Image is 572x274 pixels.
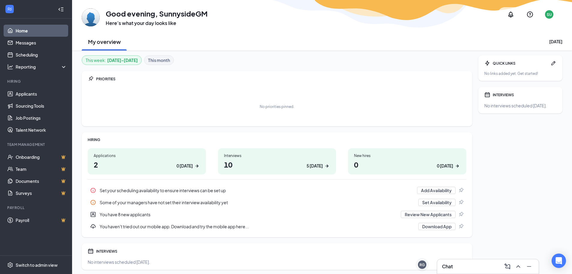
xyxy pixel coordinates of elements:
[437,163,453,169] div: 0 [DATE]
[94,159,200,170] h1: 2
[94,153,200,158] div: Applications
[16,100,67,112] a: Sourcing Tools
[307,163,323,169] div: 5 [DATE]
[16,163,67,175] a: TeamCrown
[7,205,66,210] div: Payroll
[218,148,336,174] a: Interviews105 [DATE]ArrowRight
[513,262,523,271] button: ChevronUp
[96,76,466,82] div: PRIORITIES
[354,159,460,170] h1: 0
[88,259,466,265] div: No interviews scheduled [DATE].
[88,137,466,142] div: HIRING
[418,223,455,230] button: Download App
[550,60,556,66] svg: Pen
[484,92,490,98] svg: Calendar
[16,49,67,61] a: Scheduling
[16,187,67,199] a: SurveysCrown
[16,37,67,49] a: Messages
[7,6,13,12] svg: WorkstreamLogo
[458,199,464,205] svg: Pin
[88,196,466,208] div: Some of your managers have not set their interview availability yet
[526,11,534,18] svg: QuestionInfo
[106,8,207,19] h1: Good evening, SunnysideGM
[515,263,522,270] svg: ChevronUp
[260,104,294,109] div: No priorities pinned.
[224,159,330,170] h1: 10
[16,262,58,268] div: Switch to admin view
[82,8,100,26] img: SunnysideGM
[88,220,466,232] a: DownloadYou haven't tried out our mobile app. Download and try the mobile app here...Download AppPin
[86,57,138,63] div: This week :
[524,262,534,271] button: Minimize
[16,214,67,226] a: PayrollCrown
[16,151,67,163] a: OnboardingCrown
[90,223,96,229] svg: Download
[442,263,453,270] h3: Chat
[88,184,466,196] a: InfoSet your scheduling availability to ensure interviews can be set upAdd AvailabilityPin
[547,12,552,17] div: SU
[458,211,464,217] svg: Pin
[7,142,66,147] div: Team Management
[549,38,562,45] div: [DATE]
[354,153,460,158] div: New hires
[88,248,94,254] svg: Calendar
[16,175,67,187] a: DocumentsCrown
[177,163,193,169] div: 0 [DATE]
[484,71,556,76] div: No links added yet. Get started!
[417,187,455,194] button: Add Availability
[7,262,13,268] svg: Settings
[88,208,466,220] div: You have 8 new applicants
[88,76,94,82] svg: Pin
[224,153,330,158] div: Interviews
[100,187,413,193] div: Set your scheduling availability to ensure interviews can be set up
[458,223,464,229] svg: Pin
[552,254,566,268] div: Open Intercom Messenger
[88,208,466,220] a: UserEntityYou have 8 new applicantsReview New ApplicantsPin
[16,112,67,124] a: Job Postings
[100,223,415,229] div: You haven't tried out our mobile app. Download and try the mobile app here...
[418,199,455,206] button: Set Availability
[90,187,96,193] svg: Info
[16,88,67,100] a: Applicants
[484,103,556,109] div: No interviews scheduled [DATE].
[454,163,460,169] svg: ArrowRight
[401,211,455,218] button: Review New Applicants
[88,196,466,208] a: InfoSome of your managers have not set their interview availability yetSet AvailabilityPin
[16,25,67,37] a: Home
[484,60,490,66] svg: Bolt
[324,163,330,169] svg: ArrowRight
[96,249,466,254] div: INTERVIEWS
[493,92,556,97] div: INTERVIEWS
[90,211,96,217] svg: UserEntity
[458,187,464,193] svg: Pin
[58,6,64,12] svg: Collapse
[88,184,466,196] div: Set your scheduling availability to ensure interviews can be set up
[88,38,121,45] h2: My overview
[16,64,67,70] div: Reporting
[503,262,512,271] button: ComposeMessage
[107,57,138,63] b: [DATE] - [DATE]
[525,263,533,270] svg: Minimize
[100,211,397,217] div: You have 8 new applicants
[100,199,415,205] div: Some of your managers have not set their interview availability yet
[7,79,66,84] div: Hiring
[493,61,548,66] div: QUICK LINKS
[419,262,425,267] div: RG
[7,64,13,70] svg: Analysis
[88,220,466,232] div: You haven't tried out our mobile app. Download and try the mobile app here...
[507,11,514,18] svg: Notifications
[148,57,170,63] b: This month
[90,199,96,205] svg: Info
[106,20,207,26] h3: Here’s what your day looks like
[504,263,511,270] svg: ComposeMessage
[88,148,206,174] a: Applications20 [DATE]ArrowRight
[348,148,466,174] a: New hires00 [DATE]ArrowRight
[194,163,200,169] svg: ArrowRight
[16,124,67,136] a: Talent Network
